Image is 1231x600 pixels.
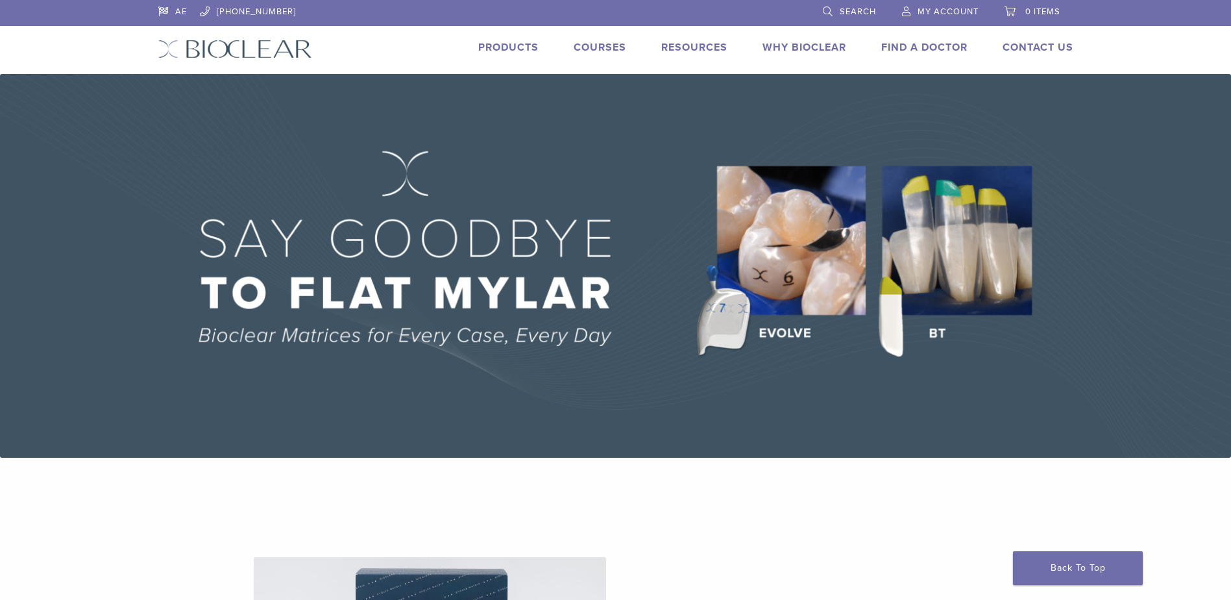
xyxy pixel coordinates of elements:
[1003,41,1073,54] a: Contact Us
[1025,6,1060,17] span: 0 items
[762,41,846,54] a: Why Bioclear
[840,6,876,17] span: Search
[661,41,727,54] a: Resources
[881,41,968,54] a: Find A Doctor
[1013,551,1143,585] a: Back To Top
[918,6,979,17] span: My Account
[478,41,539,54] a: Products
[158,40,312,58] img: Bioclear
[574,41,626,54] a: Courses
